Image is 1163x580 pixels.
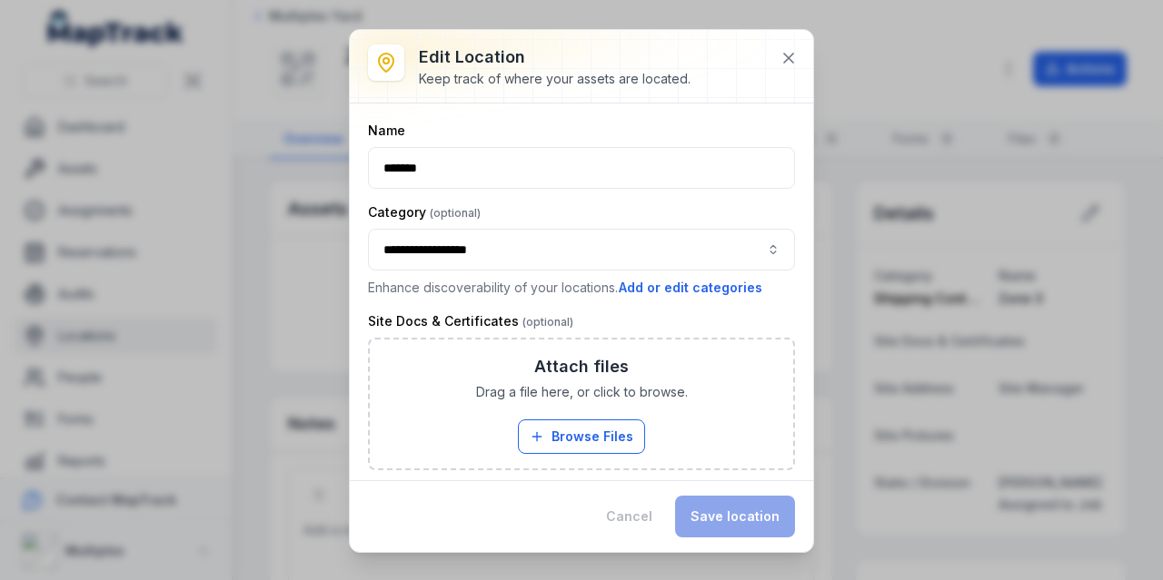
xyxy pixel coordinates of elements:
span: Drag a file here, or click to browse. [476,383,688,401]
button: Browse Files [518,419,645,454]
label: Name [368,122,405,140]
label: Site Docs & Certificates [368,312,573,330]
h3: Attach files [534,354,629,379]
p: Enhance discoverability of your locations. [368,278,795,298]
label: Category [368,203,481,221]
button: Add or edit categories [618,278,763,298]
div: Keep track of where your assets are located. [419,70,691,88]
h3: Edit location [419,44,691,70]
